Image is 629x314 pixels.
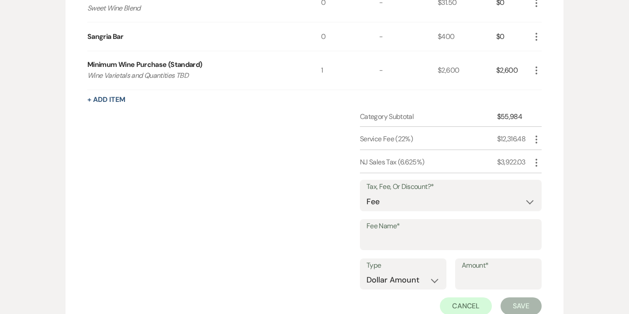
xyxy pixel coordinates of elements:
[87,3,297,14] p: Sweet Wine Blend
[321,51,380,90] div: 1
[321,22,380,51] div: 0
[366,220,535,233] label: Fee Name*
[496,51,531,90] div: $2,600
[379,51,438,90] div: -
[360,112,497,122] div: Category Subtotal
[360,157,497,167] div: NJ Sales Tax (6.625%)
[497,112,531,122] div: $55,984
[438,22,496,51] div: $400
[366,259,440,272] label: Type
[438,51,496,90] div: $2,600
[497,134,531,144] div: $12,316.48
[87,96,125,103] button: + Add Item
[496,22,531,51] div: $0
[379,22,438,51] div: -
[87,31,123,42] div: Sangria Bar
[360,134,497,144] div: Service Fee (22%)
[366,181,535,193] label: Tax, Fee, Or Discount?*
[497,157,531,167] div: $3,922.03
[87,59,202,70] div: Minimum Wine Purchase (Standard)
[87,70,297,81] p: Wine Varietals and Quantities TBD
[462,259,535,272] label: Amount*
